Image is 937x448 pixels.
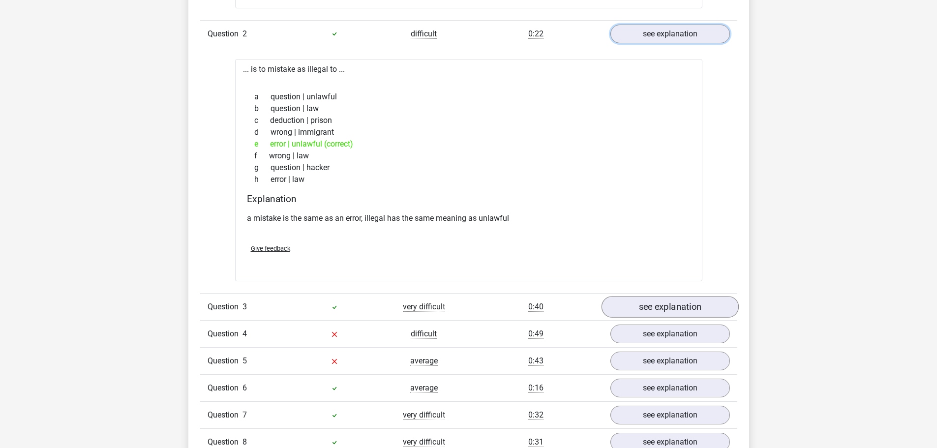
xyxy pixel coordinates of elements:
[610,325,730,343] a: see explanation
[411,29,437,39] span: difficult
[528,329,544,339] span: 0:49
[410,383,438,393] span: average
[242,437,247,447] span: 8
[403,437,445,447] span: very difficult
[242,410,247,419] span: 7
[247,91,691,103] div: question | unlawful
[254,115,270,126] span: c
[242,302,247,311] span: 3
[528,410,544,420] span: 0:32
[242,356,247,365] span: 5
[208,409,242,421] span: Question
[247,138,691,150] div: error | unlawful (correct)
[247,103,691,115] div: question | law
[610,379,730,397] a: see explanation
[254,162,271,174] span: g
[528,356,544,366] span: 0:43
[242,329,247,338] span: 4
[403,302,445,312] span: very difficult
[254,103,271,115] span: b
[247,212,691,224] p: a mistake is the same as an error, illegal has the same meaning as unlawful
[208,436,242,448] span: Question
[247,174,691,185] div: error | law
[403,410,445,420] span: very difficult
[601,296,738,318] a: see explanation
[528,437,544,447] span: 0:31
[247,115,691,126] div: deduction | prison
[254,126,271,138] span: d
[254,138,270,150] span: e
[247,126,691,138] div: wrong | immigrant
[242,29,247,38] span: 2
[208,328,242,340] span: Question
[247,193,691,205] h4: Explanation
[254,91,271,103] span: a
[208,382,242,394] span: Question
[610,406,730,424] a: see explanation
[411,329,437,339] span: difficult
[208,301,242,313] span: Question
[208,355,242,367] span: Question
[235,59,702,281] div: ... is to mistake as illegal to ...
[251,245,290,252] span: Give feedback
[242,383,247,392] span: 6
[610,25,730,43] a: see explanation
[208,28,242,40] span: Question
[254,174,271,185] span: h
[410,356,438,366] span: average
[247,150,691,162] div: wrong | law
[610,352,730,370] a: see explanation
[528,383,544,393] span: 0:16
[528,29,544,39] span: 0:22
[247,162,691,174] div: question | hacker
[254,150,269,162] span: f
[528,302,544,312] span: 0:40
